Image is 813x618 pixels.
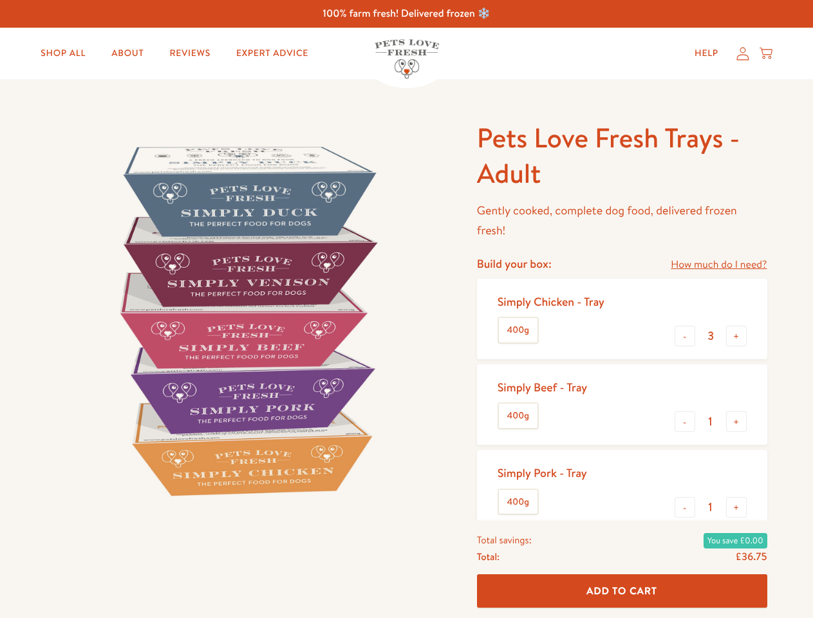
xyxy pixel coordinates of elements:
span: You save £0.00 [704,533,767,548]
p: Gently cooked, complete dog food, delivered frozen fresh! [477,201,767,240]
a: Reviews [159,41,220,66]
button: - [675,411,695,432]
a: Shop All [30,41,96,66]
a: About [101,41,154,66]
h1: Pets Love Fresh Trays - Adult [477,120,767,191]
label: 400g [499,318,537,342]
span: Total: [477,548,500,565]
a: Expert Advice [226,41,319,66]
button: + [726,411,747,432]
h4: Build your box: [477,256,552,271]
a: How much do I need? [671,256,767,274]
label: 400g [499,404,537,428]
button: - [675,326,695,346]
button: + [726,497,747,518]
img: Pets Love Fresh [375,39,439,79]
label: 400g [499,490,537,514]
img: Pets Love Fresh Trays - Adult [46,120,446,520]
button: Add To Cart [477,574,767,608]
button: - [675,497,695,518]
div: Simply Beef - Tray [498,380,587,395]
button: + [726,326,747,346]
div: Simply Pork - Tray [498,465,587,480]
span: £36.75 [735,550,767,564]
span: Total savings: [477,532,532,548]
a: Help [684,41,729,66]
span: Add To Cart [586,584,657,597]
div: Simply Chicken - Tray [498,294,604,309]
